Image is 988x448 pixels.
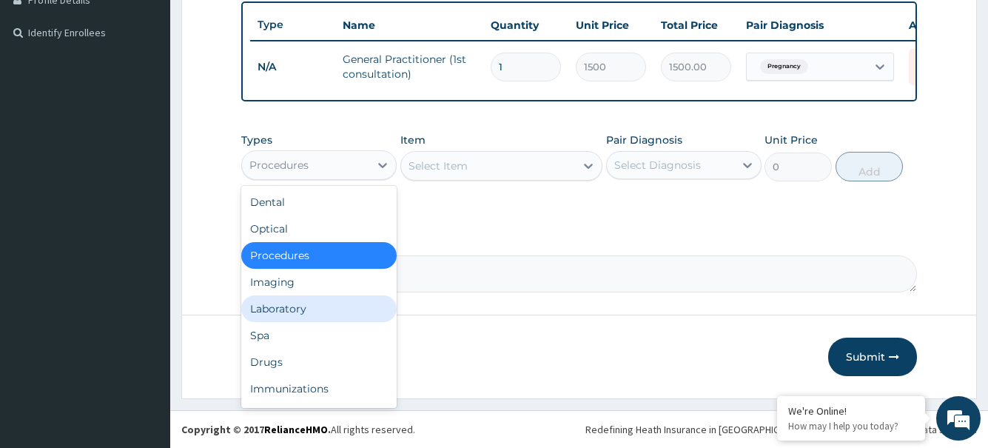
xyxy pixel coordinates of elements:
[901,10,975,40] th: Actions
[250,11,335,39] th: Type
[241,134,272,147] label: Types
[653,10,739,40] th: Total Price
[409,158,468,173] div: Select Item
[241,375,397,402] div: Immunizations
[606,133,682,147] label: Pair Diagnosis
[335,44,483,89] td: General Practitioner (1st consultation)
[243,7,278,43] div: Minimize live chat window
[836,152,903,181] button: Add
[181,423,331,436] strong: Copyright © 2017 .
[335,10,483,40] th: Name
[760,59,808,74] span: Pregnancy
[170,410,988,448] footer: All rights reserved.
[27,74,60,111] img: d_794563401_company_1708531726252_794563401
[788,420,914,432] p: How may I help you today?
[241,322,397,349] div: Spa
[241,402,397,429] div: Others
[77,83,249,102] div: Chat with us now
[241,269,397,295] div: Imaging
[264,423,328,436] a: RelianceHMO
[241,295,397,322] div: Laboratory
[764,133,818,147] label: Unit Price
[739,10,901,40] th: Pair Diagnosis
[614,158,701,173] div: Select Diagnosis
[585,422,977,437] div: Redefining Heath Insurance in [GEOGRAPHIC_DATA] using Telemedicine and Data Science!
[241,235,916,247] label: Comment
[7,294,282,346] textarea: Type your message and hit 'Enter'
[241,349,397,375] div: Drugs
[241,242,397,269] div: Procedures
[788,404,914,418] div: We're Online!
[241,189,397,215] div: Dental
[568,10,653,40] th: Unit Price
[828,338,917,376] button: Submit
[249,158,309,173] div: Procedures
[86,131,204,281] span: We're online!
[400,133,426,147] label: Item
[250,53,335,81] td: N/A
[483,10,568,40] th: Quantity
[241,215,397,242] div: Optical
